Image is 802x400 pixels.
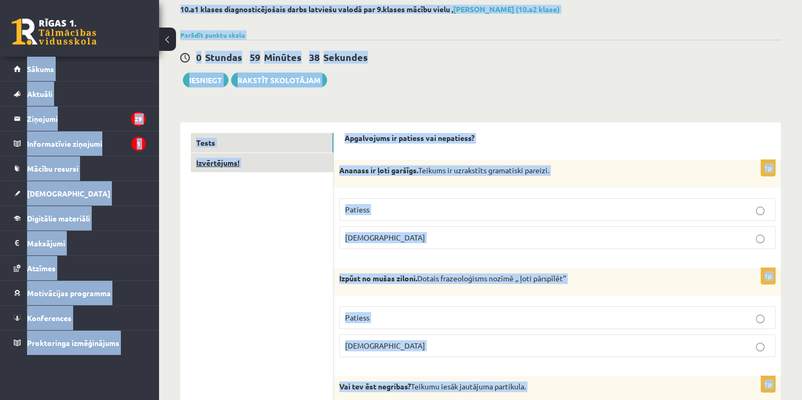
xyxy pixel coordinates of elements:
[14,206,146,230] a: Digitālie materiāli
[339,273,722,284] p: Dotais frazeoloģisms nozīmē ,, ļoti pārspīlēt’’
[27,214,90,223] span: Digitālie materiāli
[27,338,119,348] span: Proktoringa izmēģinājums
[345,341,425,350] span: [DEMOGRAPHIC_DATA]
[345,233,425,242] span: [DEMOGRAPHIC_DATA]
[345,205,369,214] span: Patiess
[14,231,146,255] a: Maksājumi
[27,64,54,74] span: Sākums
[756,207,764,215] input: Patiess
[339,273,417,283] strong: Izpūst no mušas ziloni.
[756,235,764,243] input: [DEMOGRAPHIC_DATA]
[14,57,146,81] a: Sākums
[27,89,52,99] span: Aktuāli
[14,181,146,206] a: [DEMOGRAPHIC_DATA]
[183,73,228,87] button: Iesniegt
[180,31,245,39] a: Parādīt punktu skalu
[14,82,146,106] a: Aktuāli
[761,376,775,393] p: 1p
[191,153,333,173] a: Izvērtējums!
[761,159,775,176] p: 1p
[27,131,146,156] legend: Informatīvie ziņojumi
[14,281,146,305] a: Motivācijas programma
[339,165,722,176] p: Teikums ir uzrakstīts gramatiski pareizi.
[345,313,369,322] span: Patiess
[27,189,110,198] span: [DEMOGRAPHIC_DATA]
[323,51,368,63] span: Sekundes
[27,263,56,273] span: Atzīmes
[756,315,764,323] input: Patiess
[27,164,78,173] span: Mācību resursi
[453,4,560,14] a: [PERSON_NAME] (10.a2 klase)
[27,288,111,298] span: Motivācijas programma
[14,106,146,131] a: Ziņojumi29
[14,331,146,355] a: Proktoringa izmēģinājums
[14,156,146,181] a: Mācību resursi
[191,133,333,153] a: Tests
[309,51,320,63] span: 38
[131,112,146,126] i: 29
[205,51,242,63] span: Stundas
[345,133,474,143] strong: Apgalvojums ir patiess vai nepatiess?
[339,165,418,175] strong: Ananass ir ļoti garšīgs.
[14,256,146,280] a: Atzīmes
[196,51,201,63] span: 0
[339,381,722,392] p: Teikumu iesāk jautājuma partikula.
[27,106,146,131] legend: Ziņojumi
[14,131,146,156] a: Informatīvie ziņojumi1
[250,51,260,63] span: 59
[12,19,96,45] a: Rīgas 1. Tālmācības vidusskola
[761,268,775,285] p: 1p
[756,343,764,351] input: [DEMOGRAPHIC_DATA]
[27,231,146,255] legend: Maksājumi
[339,381,411,391] strong: Vai tev ēst negribas?
[27,313,72,323] span: Konferences
[131,137,146,151] i: 1
[231,73,327,87] a: Rakstīt skolotājam
[264,51,302,63] span: Minūtes
[14,306,146,330] a: Konferences
[180,5,781,14] h2: 10.a1 klases diagnosticējošais darbs latviešu valodā par 9.klases mācību vielu ,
